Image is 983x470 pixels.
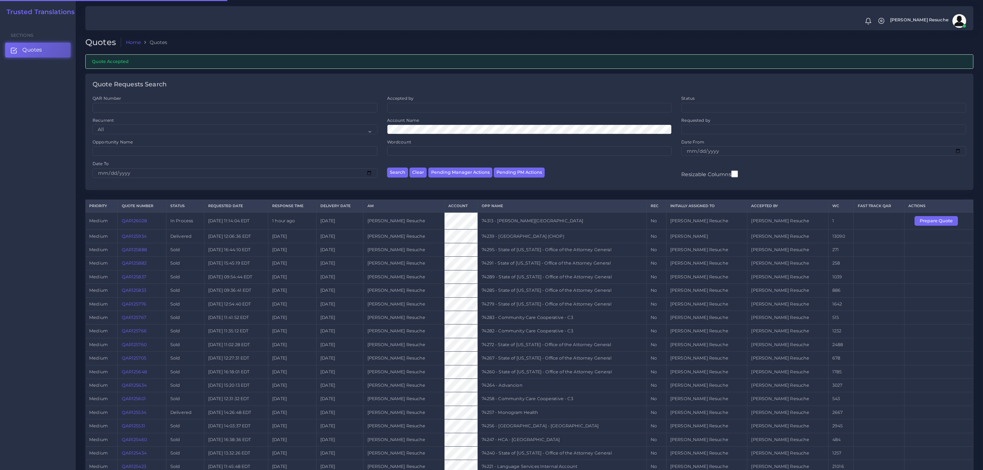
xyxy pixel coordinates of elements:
td: [PERSON_NAME] Resuche [747,229,829,243]
td: [PERSON_NAME] Resuche [747,324,829,338]
td: 74279 - State of [US_STATE] - Office of the Attorney General [478,297,647,311]
th: Initially Assigned to [666,200,747,212]
td: Sold [166,311,204,324]
th: Account [444,200,478,212]
a: QAR125833 [122,288,146,293]
th: WC [828,200,854,212]
td: [PERSON_NAME] Resuche [666,365,747,378]
td: 1257 [828,446,854,460]
td: [DATE] [268,229,316,243]
td: [PERSON_NAME] Resuche [666,378,747,392]
th: Quote Number [118,200,166,212]
td: Sold [166,243,204,256]
td: [PERSON_NAME] Resuche [666,257,747,270]
td: [DATE] [268,338,316,351]
td: 74291 - State of [US_STATE] - Office of the Attorney General [478,257,647,270]
td: 1 [828,212,854,229]
td: Sold [166,338,204,351]
td: No [647,229,666,243]
td: [PERSON_NAME] Resuche [747,284,829,297]
span: Sections [11,33,33,38]
td: 74260 - State of [US_STATE] - Office of the Attorney General [478,365,647,378]
th: AM [363,200,445,212]
td: 1232 [828,324,854,338]
td: [DATE] [316,212,363,229]
td: 13090 [828,229,854,243]
td: [PERSON_NAME] Resuche [363,406,445,419]
td: [PERSON_NAME] Resuche [747,406,829,419]
th: Accepted by [747,200,829,212]
label: Date From [681,139,704,145]
td: [DATE] [316,392,363,406]
span: medium [89,315,108,320]
td: [PERSON_NAME] Resuche [747,338,829,351]
td: [DATE] 16:18:01 EDT [204,365,268,378]
td: No [647,392,666,406]
span: medium [89,301,108,307]
td: [DATE] 12:27:31 EDT [204,352,268,365]
td: [DATE] [268,392,316,406]
td: [PERSON_NAME] Resuche [747,392,829,406]
td: [DATE] [316,243,363,256]
td: 74289 - State of [US_STATE] - Office of the Attorney General [478,270,647,284]
td: 543 [828,392,854,406]
td: Sold [166,446,204,460]
td: [PERSON_NAME] Resuche [747,419,829,433]
td: [DATE] 12:54:40 EDT [204,297,268,311]
td: 2667 [828,406,854,419]
a: QAR125460 [122,437,147,442]
td: [DATE] [316,433,363,446]
td: [PERSON_NAME] Resuche [666,284,747,297]
td: No [647,311,666,324]
td: 1 hour ago [268,212,316,229]
th: Status [166,200,204,212]
label: Requested by [681,117,710,123]
td: 74257 - Monogram Health [478,406,647,419]
td: 74285 - State of [US_STATE] - Office of the Attorney General [478,284,647,297]
th: Priority [85,200,118,212]
td: No [647,338,666,351]
td: No [647,270,666,284]
td: [DATE] [316,324,363,338]
td: Sold [166,257,204,270]
td: Sold [166,419,204,433]
td: [DATE] [316,229,363,243]
td: Sold [166,378,204,392]
span: medium [89,437,108,442]
td: 515 [828,311,854,324]
span: medium [89,218,108,223]
td: [PERSON_NAME] Resuche [747,212,829,229]
a: Home [126,39,141,46]
th: Delivery Date [316,200,363,212]
td: [DATE] [316,352,363,365]
td: [DATE] [316,378,363,392]
td: [PERSON_NAME] Resuche [666,297,747,311]
a: QAR125423 [122,464,146,469]
a: QAR125776 [122,301,146,307]
td: [PERSON_NAME] Resuche [747,365,829,378]
a: Trusted Translations [2,8,75,16]
button: Pending PM Actions [494,168,545,178]
span: medium [89,355,108,361]
span: medium [89,450,108,456]
a: QAR125601 [122,396,146,401]
span: medium [89,383,108,388]
td: 886 [828,284,854,297]
td: 74258 - Community Care Cooperative - C3 [478,392,647,406]
td: [PERSON_NAME] Resuche [666,406,747,419]
td: No [647,297,666,311]
td: 3027 [828,378,854,392]
td: 74256 - [GEOGRAPHIC_DATA] - [GEOGRAPHIC_DATA] [478,419,647,433]
td: [DATE] [268,297,316,311]
td: [DATE] 14:26:48 EDT [204,406,268,419]
td: 74283 - Community Care Cooperative - C3 [478,311,647,324]
td: No [647,406,666,419]
th: REC [647,200,666,212]
span: medium [89,328,108,333]
td: [PERSON_NAME] Resuche [363,243,445,256]
td: [DATE] 15:45:19 EDT [204,257,268,270]
td: [DATE] 12:31:32 EDT [204,392,268,406]
td: [PERSON_NAME] Resuche [363,433,445,446]
a: QAR125837 [122,274,146,279]
td: No [647,352,666,365]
